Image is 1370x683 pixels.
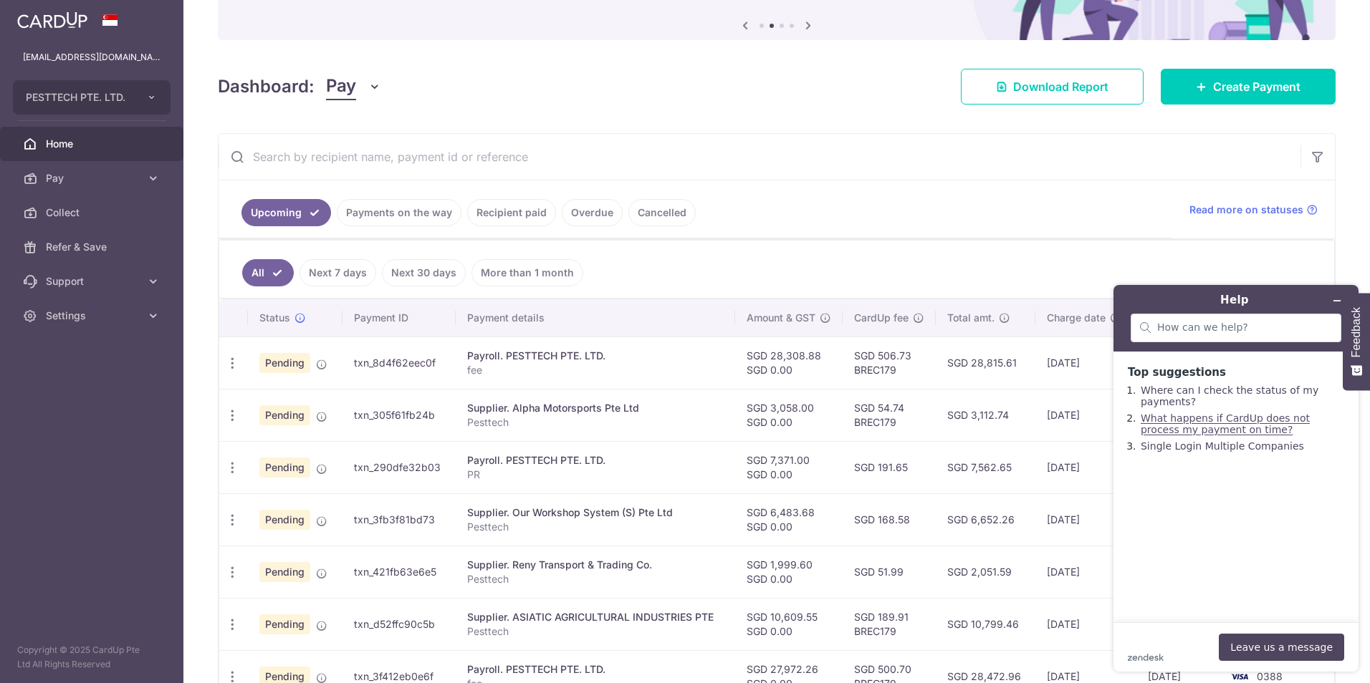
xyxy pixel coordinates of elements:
a: Recipient paid [467,199,556,226]
span: Refer & Save [46,240,140,254]
td: SGD 28,815.61 [936,336,1036,389]
a: Next 7 days [300,259,376,286]
div: Payroll. PESTTECH PTE. LTD. [467,453,724,468]
td: SGD 54.74 BREC179 [843,389,936,441]
p: Pesttech [467,572,724,586]
iframe: Find more information here [1102,273,1370,683]
span: Feedback [1350,307,1363,357]
p: fee [467,363,724,377]
input: Search by recipient name, payment id or reference [219,134,1300,180]
td: SGD 1,999.60 SGD 0.00 [735,546,843,598]
span: Help [32,10,62,23]
div: Supplier. Our Workshop System (S) Pte Ltd [467,505,724,520]
td: SGD 7,562.65 [936,441,1036,493]
a: Overdue [562,199,623,226]
td: txn_8d4f62eec0f [342,336,456,389]
a: More than 1 month [471,259,583,286]
a: Create Payment [1161,69,1336,105]
span: Support [46,274,140,289]
td: SGD 3,058.00 SGD 0.00 [735,389,843,441]
span: Charge date [1047,311,1106,325]
span: Download Report [1013,78,1108,95]
div: Supplier. Reny Transport & Trading Co. [467,558,724,572]
td: SGD 6,483.68 SGD 0.00 [735,493,843,546]
td: SGD 6,652.26 [936,493,1036,546]
span: Status [259,311,290,325]
span: Create Payment [1213,78,1300,95]
a: Upcoming [241,199,331,226]
span: Pending [259,614,310,634]
td: SGD 28,308.88 SGD 0.00 [735,336,843,389]
td: SGD 2,051.59 [936,546,1036,598]
td: SGD 10,609.55 SGD 0.00 [735,598,843,650]
td: SGD 7,371.00 SGD 0.00 [735,441,843,493]
span: Settings [46,309,140,323]
div: Payroll. PESTTECH PTE. LTD. [467,349,724,363]
td: SGD 189.91 BREC179 [843,598,936,650]
span: Pay [46,171,140,185]
span: Pending [259,562,310,582]
span: Total amt. [947,311,995,325]
span: PESTTECH PTE. LTD. [26,90,132,105]
td: txn_3fb3f81bd73 [342,493,456,546]
a: Payments on the way [337,199,461,226]
td: SGD 191.65 [843,441,936,493]
span: CardUp fee [854,311,909,325]
span: Read more on statuses [1189,203,1303,217]
a: Cancelled [628,199,696,226]
p: Pesttech [467,415,724,430]
td: [DATE] [1035,336,1136,389]
td: [DATE] [1035,546,1136,598]
div: Payroll. PESTTECH PTE. LTD. [467,662,724,677]
p: Pesttech [467,520,724,534]
span: Pending [259,405,310,425]
td: SGD 168.58 [843,493,936,546]
td: txn_421fb63e6e5 [342,546,456,598]
span: Pending [259,353,310,373]
img: CardUp [17,11,87,29]
span: Pending [259,457,310,478]
a: All [242,259,294,286]
td: txn_290dfe32b03 [342,441,456,493]
span: Home [46,137,140,151]
span: Pending [259,510,310,530]
div: Supplier. Alpha Motorsports Pte Ltd [467,401,724,415]
td: [DATE] [1035,493,1136,546]
th: Payment ID [342,299,456,336]
p: Pesttech [467,624,724,639]
td: [DATE] [1035,598,1136,650]
span: Collect [46,205,140,220]
button: Feedback - Show survey [1343,293,1370,390]
td: SGD 51.99 [843,546,936,598]
td: [DATE] [1035,389,1136,441]
span: Pay [326,73,356,100]
button: PESTTECH PTE. LTD. [13,80,171,115]
span: Amount & GST [747,311,815,325]
td: SGD 10,799.46 [936,598,1036,650]
a: Read more on statuses [1189,203,1318,217]
td: SGD 3,112.74 [936,389,1036,441]
td: txn_d52ffc90c5b [342,598,456,650]
th: Payment details [456,299,735,336]
button: Pay [326,73,381,100]
h4: Dashboard: [218,74,315,100]
td: txn_305f61fb24b [342,389,456,441]
td: SGD 506.73 BREC179 [843,336,936,389]
td: [DATE] [1035,441,1136,493]
div: Supplier. ASIATIC AGRICULTURAL INDUSTRIES PTE [467,610,724,624]
p: [EMAIL_ADDRESS][DOMAIN_NAME] [23,50,161,64]
a: Next 30 days [382,259,466,286]
p: PR [467,468,724,482]
a: Download Report [961,69,1144,105]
